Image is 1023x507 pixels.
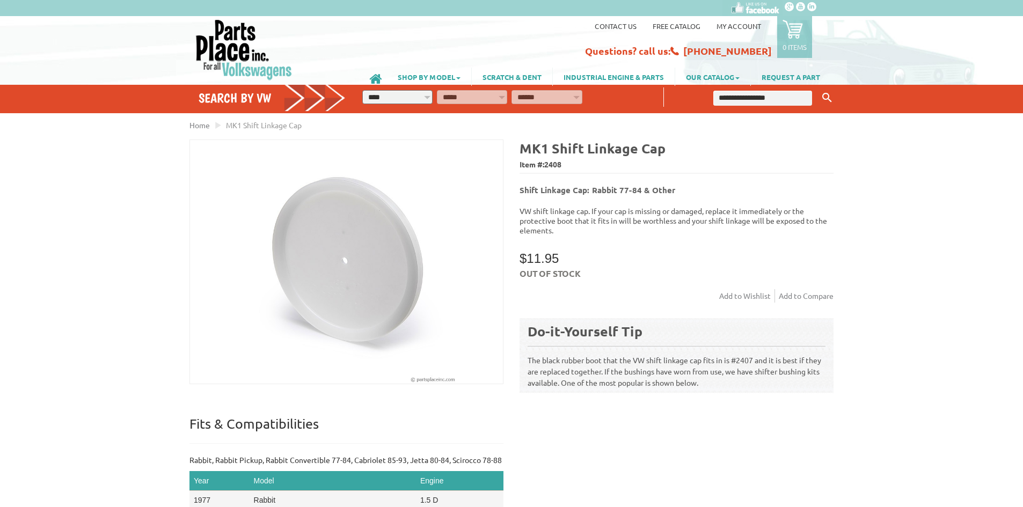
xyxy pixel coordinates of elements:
[189,454,503,466] p: Rabbit, Rabbit Pickup, Rabbit Convertible 77-84, Cabriolet 85-93, Jetta 80-84, Scirocco 78-88
[528,346,825,388] p: The black rubber boot that the VW shift linkage cap fits in is #2407 and it is best if they are r...
[783,42,807,52] p: 0 items
[719,289,775,303] a: Add to Wishlist
[226,120,302,130] span: MK1 Shift Linkage Cap
[520,206,834,235] p: VW shift linkage cap. If your cap is missing or damaged, replace it immediately or the protective...
[520,251,559,266] span: $11.95
[544,159,561,169] span: 2408
[717,21,761,31] a: My Account
[819,89,835,107] button: Keyword Search
[189,471,250,491] th: Year
[472,68,552,86] a: SCRATCH & DENT
[250,471,416,491] th: Model
[595,21,637,31] a: Contact us
[751,68,831,86] a: REQUEST A PART
[520,268,581,279] span: Out of stock
[777,16,812,58] a: 0 items
[190,140,503,384] img: MK1 Shift Linkage Cap
[520,185,675,195] b: Shift Linkage Cap: Rabbit 77-84 & Other
[387,68,471,86] a: SHOP BY MODEL
[528,322,642,340] b: Do-it-Yourself Tip
[189,120,210,130] a: Home
[653,21,700,31] a: Free Catalog
[199,90,346,106] h4: Search by VW
[553,68,675,86] a: INDUSTRIAL ENGINE & PARTS
[416,471,503,491] th: Engine
[520,139,666,157] b: MK1 Shift Linkage Cap
[779,289,834,303] a: Add to Compare
[195,19,293,80] img: Parts Place Inc!
[520,157,834,173] span: Item #:
[189,415,503,444] p: Fits & Compatibilities
[675,68,750,86] a: OUR CATALOG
